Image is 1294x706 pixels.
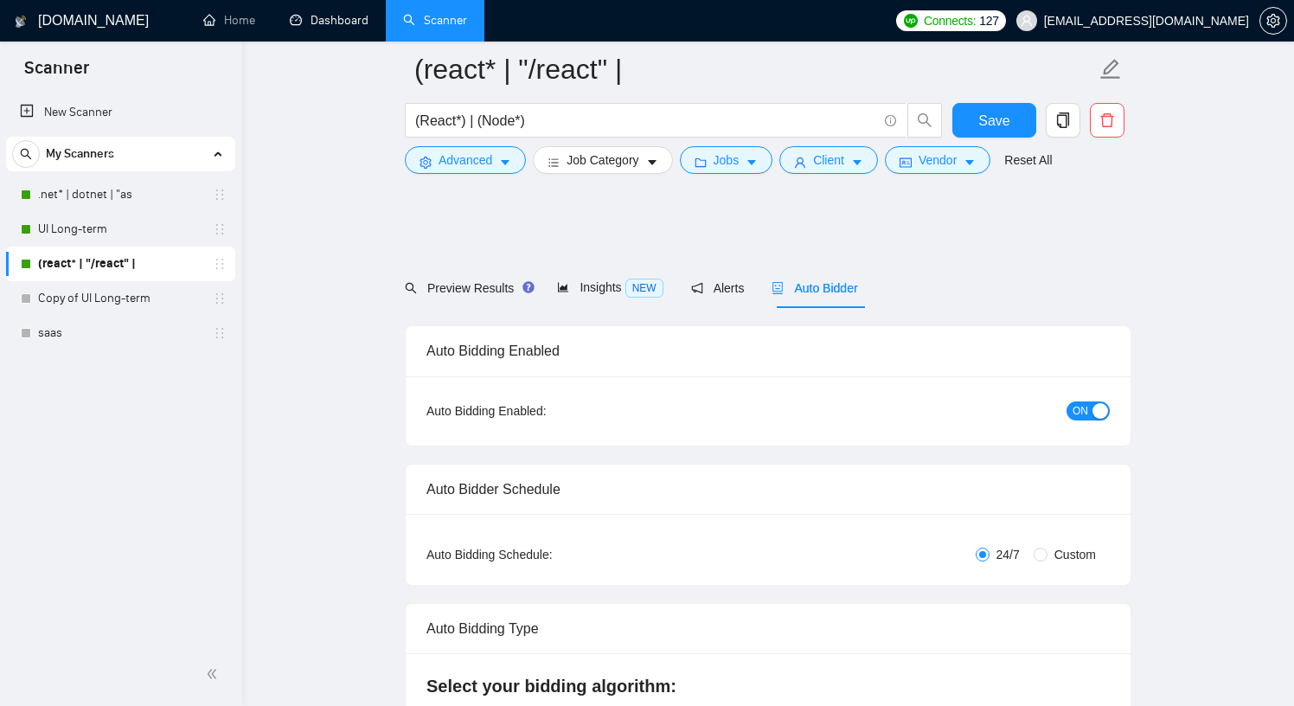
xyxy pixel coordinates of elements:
button: delete [1090,103,1124,138]
button: search [12,140,40,168]
span: caret-down [499,156,511,169]
span: holder [213,188,227,202]
span: robot [772,282,784,294]
span: search [13,148,39,160]
span: search [908,112,941,128]
span: search [405,282,417,294]
span: Job Category [567,151,638,170]
span: setting [420,156,432,169]
span: folder [695,156,707,169]
button: copy [1046,103,1080,138]
span: My Scanners [46,137,114,171]
span: holder [213,222,227,236]
div: Tooltip anchor [521,279,536,295]
span: edit [1099,58,1122,80]
a: homeHome [203,13,255,28]
div: Auto Bidding Enabled [426,326,1110,375]
span: Connects: [924,11,976,30]
input: Scanner name... [414,48,1096,91]
li: My Scanners [6,137,235,350]
span: holder [213,292,227,305]
span: Vendor [919,151,957,170]
span: Save [978,110,1009,132]
span: caret-down [964,156,976,169]
span: Scanner [10,55,103,92]
a: Copy of UI Long-term [38,281,202,316]
span: holder [213,326,227,340]
button: settingAdvancedcaret-down [405,146,526,174]
a: setting [1259,14,1287,28]
div: Auto Bidder Schedule [426,465,1110,514]
a: saas [38,316,202,350]
span: user [794,156,806,169]
span: user [1021,15,1033,27]
a: New Scanner [20,95,221,130]
span: area-chart [557,281,569,293]
span: caret-down [646,156,658,169]
span: caret-down [851,156,863,169]
a: Reset All [1004,151,1052,170]
span: Client [813,151,844,170]
button: folderJobscaret-down [680,146,773,174]
span: idcard [900,156,912,169]
a: searchScanner [403,13,467,28]
span: double-left [206,665,223,683]
span: Preview Results [405,281,529,295]
span: caret-down [746,156,758,169]
button: setting [1259,7,1287,35]
span: delete [1091,112,1124,128]
div: Auto Bidding Type [426,604,1110,653]
span: ON [1073,401,1088,420]
span: Jobs [714,151,740,170]
a: (react* | "/react" | [38,247,202,281]
div: Auto Bidding Enabled: [426,401,654,420]
span: notification [691,282,703,294]
button: userClientcaret-down [779,146,878,174]
a: .net* | dotnet | "as [38,177,202,212]
span: 127 [979,11,998,30]
iframe: Intercom live chat [1235,647,1277,689]
span: Insights [557,280,663,294]
img: upwork-logo.png [904,14,918,28]
span: Alerts [691,281,745,295]
span: holder [213,257,227,271]
span: Custom [1047,545,1103,564]
span: 24/7 [990,545,1027,564]
button: idcardVendorcaret-down [885,146,990,174]
button: barsJob Categorycaret-down [533,146,672,174]
span: Advanced [439,151,492,170]
a: dashboardDashboard [290,13,368,28]
a: UI Long-term [38,212,202,247]
span: info-circle [885,115,896,126]
span: copy [1047,112,1079,128]
input: Search Freelance Jobs... [415,110,877,132]
span: NEW [625,279,663,298]
button: Save [952,103,1036,138]
span: setting [1260,14,1286,28]
h4: Select your bidding algorithm: [426,674,1110,698]
button: search [907,103,942,138]
img: logo [15,8,27,35]
li: New Scanner [6,95,235,130]
span: bars [548,156,560,169]
span: Auto Bidder [772,281,857,295]
div: Auto Bidding Schedule: [426,545,654,564]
